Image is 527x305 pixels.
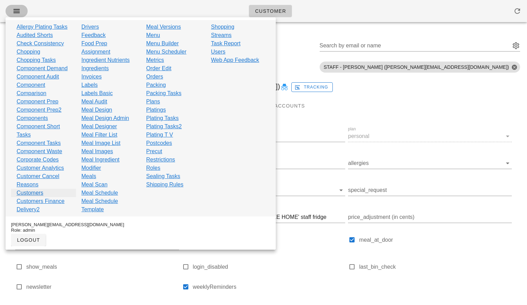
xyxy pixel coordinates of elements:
[17,23,67,31] a: Allergy Plating Tasks
[82,156,135,172] a: Meal Ingredient Modifier
[146,181,183,189] a: Shipping Rules
[26,284,179,290] label: newsletter
[359,237,512,243] label: meal_at_door
[82,89,113,98] a: Labels Basic
[11,234,46,246] button: logout
[211,56,259,64] a: Web App Feedback
[82,197,135,214] a: Meal Schedule Template
[211,39,241,48] a: Task Report
[82,189,118,197] a: Meal Schedule
[17,197,65,205] a: Customers Finance
[146,131,173,139] a: Plating T V
[17,73,59,81] a: Component Audit
[82,31,106,39] a: Feedback
[11,222,270,228] div: [PERSON_NAME][EMAIL_ADDRESS][DOMAIN_NAME]
[17,114,48,122] a: Components
[82,64,109,73] a: Ingredients
[17,56,56,64] a: Chopping Tasks
[17,64,68,73] a: Component Demand
[146,39,179,48] a: Menu Builder
[82,131,117,139] a: Meal Filter List
[146,139,172,147] a: Postcodes
[11,228,270,233] div: Role: admin
[291,81,333,92] a: Tracking
[82,106,112,114] a: Meal Design
[17,39,64,48] a: Check Consistency
[146,98,160,106] a: Plans
[193,284,346,290] label: weeklyReminders
[211,48,226,56] a: Users
[296,84,328,90] span: Tracking
[82,39,135,56] a: Food Prep Assignment
[17,205,40,214] a: Delivery2
[211,23,235,31] a: Shopping
[82,147,113,156] a: Meal Images
[17,156,59,164] a: Corporate Codes
[146,122,182,131] a: Plating Tasks2
[348,127,356,132] label: plan
[348,158,512,169] div: allergies
[146,114,179,122] a: Plating Tasks
[82,139,121,147] a: Meal Image List
[17,122,70,139] a: Component Short Tasks
[82,98,107,106] a: Meal Audit
[17,98,58,106] a: Component Prep
[17,139,61,147] a: Component Tasks
[146,56,164,64] a: Metrics
[146,172,180,181] a: Sealing Tasks
[359,264,512,270] label: last_bin_check
[146,106,166,114] a: Platings
[17,237,40,243] span: logout
[82,181,108,189] a: Meal Scan
[146,73,163,81] a: Orders
[511,64,517,70] button: Close
[146,164,160,172] a: Roles
[146,31,160,39] a: Menu
[146,23,181,31] a: Meal Versions
[82,56,130,64] a: Ingredient Nutrients
[193,264,346,270] label: login_disabled
[82,122,117,131] a: Meal Designer
[26,264,179,270] label: show_meals
[17,147,62,156] a: Component Waste
[146,89,181,98] a: Packing Tasks
[146,147,162,156] a: Precut
[82,114,129,122] a: Meal Design Admin
[512,41,520,50] button: Search by email or name appended action
[4,75,523,98] div: STAFF - [PERSON_NAME] ([PERSON_NAME][EMAIL_ADDRESS][DOMAIN_NAME])
[324,62,516,73] span: STAFF - [PERSON_NAME] ([PERSON_NAME][EMAIL_ADDRESS][DOMAIN_NAME])
[17,189,43,197] a: Customers
[146,81,166,89] a: Packing
[249,5,292,17] a: Customer
[82,81,98,89] a: Labels
[82,23,99,31] a: Drivers
[211,31,232,39] a: Streams
[17,48,40,56] a: Chopping
[146,64,171,73] a: Order Edit
[17,106,62,114] a: Component Prep2
[17,164,64,172] a: Customer Analytics
[17,81,70,98] a: Component Comparison
[255,8,286,14] span: Customer
[348,131,512,142] div: planpersonal
[291,82,333,92] button: Tracking
[82,172,96,181] a: Meals
[82,73,102,81] a: Invoices
[17,172,70,189] a: Customer Cancel Reasons
[146,48,187,56] a: Menu Scheduler
[17,31,53,39] a: Audited Shorts
[146,156,175,164] a: Restrictions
